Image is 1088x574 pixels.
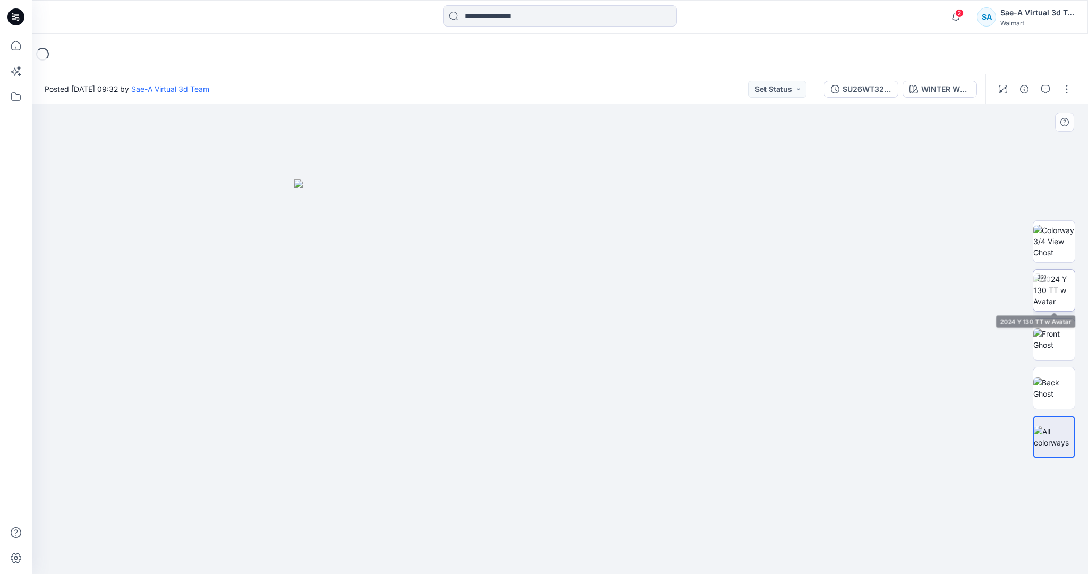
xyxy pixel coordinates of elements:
[131,84,209,93] a: Sae-A Virtual 3d Team
[1033,225,1075,258] img: Colorway 3/4 View Ghost
[1033,377,1075,399] img: Back Ghost
[921,83,970,95] div: WINTER WHITE
[1033,273,1075,307] img: 2024 Y 130 TT w Avatar
[1033,328,1075,350] img: Front Ghost
[824,81,898,98] button: SU26WT32_Rev2_FULL COLORWAYS
[955,9,964,18] span: 2
[1034,426,1074,448] img: All colorways
[45,83,209,95] span: Posted [DATE] 09:32 by
[903,81,977,98] button: WINTER WHITE
[1000,19,1075,27] div: Walmart
[294,179,826,573] img: eyJhbGciOiJIUzI1NiIsImtpZCI6IjAiLCJzbHQiOiJzZXMiLCJ0eXAiOiJKV1QifQ.eyJkYXRhIjp7InR5cGUiOiJzdG9yYW...
[843,83,891,95] div: SU26WT32_Rev2_FULL COLORWAYS
[1000,6,1075,19] div: Sae-A Virtual 3d Team
[1016,81,1033,98] button: Details
[977,7,996,27] div: SA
